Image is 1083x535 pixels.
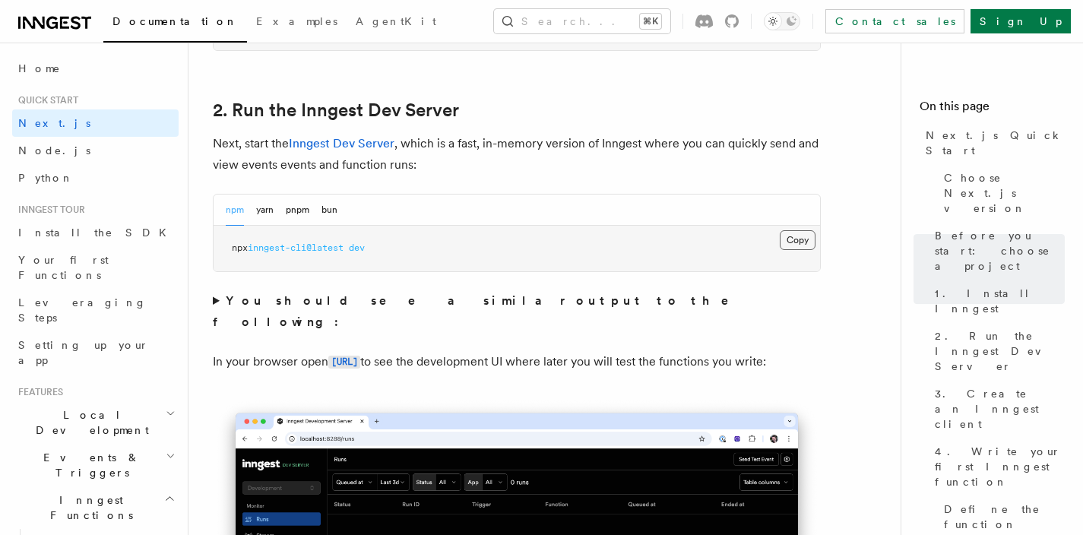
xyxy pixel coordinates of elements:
[256,195,274,226] button: yarn
[926,128,1065,158] span: Next.js Quick Start
[920,97,1065,122] h4: On this page
[356,15,436,27] span: AgentKit
[12,94,78,106] span: Quick start
[248,242,344,253] span: inngest-cli@latest
[12,109,179,137] a: Next.js
[213,100,459,121] a: 2. Run the Inngest Dev Server
[18,296,147,324] span: Leveraging Steps
[935,228,1065,274] span: Before you start: choose a project
[232,242,248,253] span: npx
[213,290,821,333] summary: You should see a similar output to the following:
[929,322,1065,380] a: 2. Run the Inngest Dev Server
[935,286,1065,316] span: 1. Install Inngest
[286,195,309,226] button: pnpm
[944,502,1065,532] span: Define the function
[12,444,179,486] button: Events & Triggers
[12,401,179,444] button: Local Development
[12,386,63,398] span: Features
[12,137,179,164] a: Node.js
[18,339,149,366] span: Setting up your app
[764,12,800,30] button: Toggle dark mode
[289,136,394,150] a: Inngest Dev Server
[213,293,750,329] strong: You should see a similar output to the following:
[780,230,815,250] button: Copy
[347,5,445,41] a: AgentKit
[12,486,179,529] button: Inngest Functions
[12,219,179,246] a: Install the SDK
[18,61,61,76] span: Home
[12,492,164,523] span: Inngest Functions
[12,407,166,438] span: Local Development
[935,328,1065,374] span: 2. Run the Inngest Dev Server
[935,444,1065,489] span: 4. Write your first Inngest function
[12,246,179,289] a: Your first Functions
[944,170,1065,216] span: Choose Next.js version
[256,15,337,27] span: Examples
[349,242,365,253] span: dev
[971,9,1071,33] a: Sign Up
[18,226,176,239] span: Install the SDK
[12,164,179,192] a: Python
[18,172,74,184] span: Python
[929,380,1065,438] a: 3. Create an Inngest client
[18,254,109,281] span: Your first Functions
[929,438,1065,495] a: 4. Write your first Inngest function
[12,289,179,331] a: Leveraging Steps
[12,204,85,216] span: Inngest tour
[12,331,179,374] a: Setting up your app
[18,117,90,129] span: Next.js
[12,55,179,82] a: Home
[12,450,166,480] span: Events & Triggers
[103,5,247,43] a: Documentation
[112,15,238,27] span: Documentation
[213,351,821,373] p: In your browser open to see the development UI where later you will test the functions you write:
[321,195,337,226] button: bun
[640,14,661,29] kbd: ⌘K
[929,222,1065,280] a: Before you start: choose a project
[226,195,244,226] button: npm
[494,9,670,33] button: Search...⌘K
[247,5,347,41] a: Examples
[935,386,1065,432] span: 3. Create an Inngest client
[929,280,1065,322] a: 1. Install Inngest
[920,122,1065,164] a: Next.js Quick Start
[825,9,964,33] a: Contact sales
[213,133,821,176] p: Next, start the , which is a fast, in-memory version of Inngest where you can quickly send and vi...
[328,354,360,369] a: [URL]
[328,356,360,369] code: [URL]
[938,164,1065,222] a: Choose Next.js version
[18,144,90,157] span: Node.js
